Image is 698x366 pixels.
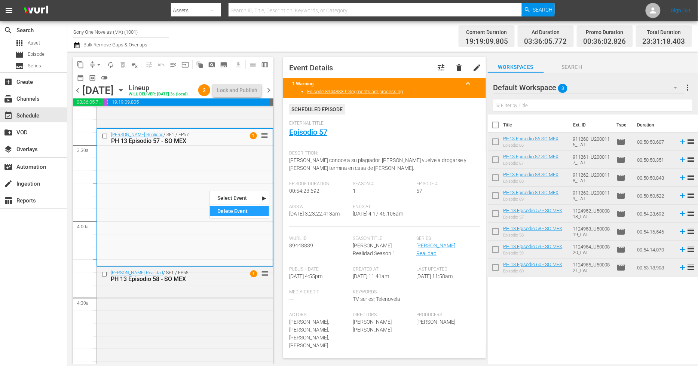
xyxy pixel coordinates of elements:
span: [PERSON_NAME] Realidad Season 1 [353,243,395,256]
span: 03:36:05.772 [73,98,103,106]
span: Schedule [4,111,13,120]
span: [DATE] 4:17:46.105am [353,211,403,217]
button: Lock and Publish [213,83,261,97]
td: 00:54:16.546 [634,223,676,241]
span: Week Calendar View [259,59,271,71]
span: Media Credit [289,289,349,295]
span: reorder [687,137,696,146]
div: Ad Duration [524,27,567,37]
span: layers [4,145,13,154]
div: Select Event [210,193,269,203]
td: 00:50:50.351 [634,151,676,169]
span: chevron_left [73,86,82,95]
span: Season Title [353,236,413,242]
span: [PERSON_NAME] [PERSON_NAME] [353,319,392,333]
span: Created At [353,266,413,272]
button: tune [432,59,450,77]
title: 1 Warning [292,81,459,86]
span: 1 [250,132,257,140]
div: Scheduled Episode [289,104,345,115]
div: Total Duration [643,27,685,37]
span: menu_open [169,61,177,68]
td: 1124955_U5000821_LAT [570,259,614,277]
span: Select an event to delete [117,59,129,71]
span: autorenew_outlined [107,61,114,68]
button: edit [468,59,486,77]
span: Create [4,77,13,86]
div: Episodio 59 [503,251,563,256]
span: 03:36:05.772 [524,37,567,46]
td: 00:50:50.607 [634,133,676,151]
div: Episodio 88 [503,179,559,184]
span: Keywords [353,289,413,295]
span: Episode [28,51,45,58]
div: Episodio 57 [503,215,563,220]
span: Asset [28,39,40,47]
span: Episode [617,227,626,236]
span: Revert to Primary Episode [155,59,167,71]
td: 1124953_U5000819_LAT [570,223,614,241]
span: 00:28:41.597 [269,98,273,106]
span: reorder [687,209,696,218]
td: 1124954_U5000820_LAT [570,241,614,259]
a: PH13 Episodio 86 SO MEX [503,136,559,141]
div: Episodio 89 [503,197,559,202]
span: reorder [687,173,696,182]
span: VOD [4,128,13,137]
a: PH13 Episodio 89 SO MEX [503,190,559,195]
button: Search [522,3,555,16]
span: Series [15,61,24,70]
svg: Add to Schedule [679,245,687,254]
span: Asset [15,39,24,48]
td: 911262_U2000118_LAT [570,169,614,187]
td: 911263_U2000119_LAT [570,187,614,205]
div: Lineup [129,84,188,92]
span: Automation [4,162,13,171]
th: Ext. ID [569,115,612,135]
th: Type [612,115,633,135]
span: movie [617,155,626,164]
button: reorder [261,270,269,277]
a: [PERSON_NAME] Realidad [111,132,163,138]
svg: Add to Schedule [679,174,687,182]
span: reorder [687,191,696,200]
span: Workspaces [488,62,544,72]
span: 00:54:23.692 [289,188,319,194]
a: PH13 Episodio 88 SO MEX [503,172,559,177]
span: edit [472,63,481,72]
span: Loop Content [105,59,117,71]
span: pageview_outlined [208,61,215,68]
td: 00:54:14.070 [634,241,676,259]
svg: Add to Schedule [679,138,687,146]
span: Customize Events [141,57,155,72]
span: calendar_view_week_outlined [261,61,269,68]
span: Clear Lineup [129,59,141,71]
span: Directors [353,312,413,318]
span: Search [4,26,13,35]
span: chevron_right [264,86,273,95]
span: content_copy [77,61,84,68]
span: Episode [617,245,626,254]
th: Title [503,115,569,135]
div: Episodio 58 [503,233,563,238]
span: Search [533,3,553,16]
span: Publish Date [289,266,349,272]
span: Description: [289,150,476,156]
span: toggle_off [101,74,108,82]
span: reorder [687,227,696,236]
span: Ingestion [4,179,13,188]
span: Episode # [416,181,476,187]
button: delete [450,59,468,77]
span: input [181,61,189,68]
div: [DATE] [82,84,114,97]
a: [PERSON_NAME] Realidad [416,243,455,256]
span: --- [289,296,294,302]
span: [DATE] 4:55pm [289,273,322,279]
img: ans4CAIJ8jUAAAAAAAAAAAAAAAAAAAAAAAAgQb4GAAAAAAAAAAAAAAAAAAAAAAAAJMjXAAAAAAAAAAAAAAAAAAAAAAAAgAT5G... [18,2,54,19]
span: Reports [4,196,13,205]
div: Episodio 60 [503,269,563,274]
span: reorder [261,270,269,278]
span: 23:31:18.403 [643,37,685,46]
span: Wurl Id [289,236,349,242]
span: 89448839 [289,243,313,248]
